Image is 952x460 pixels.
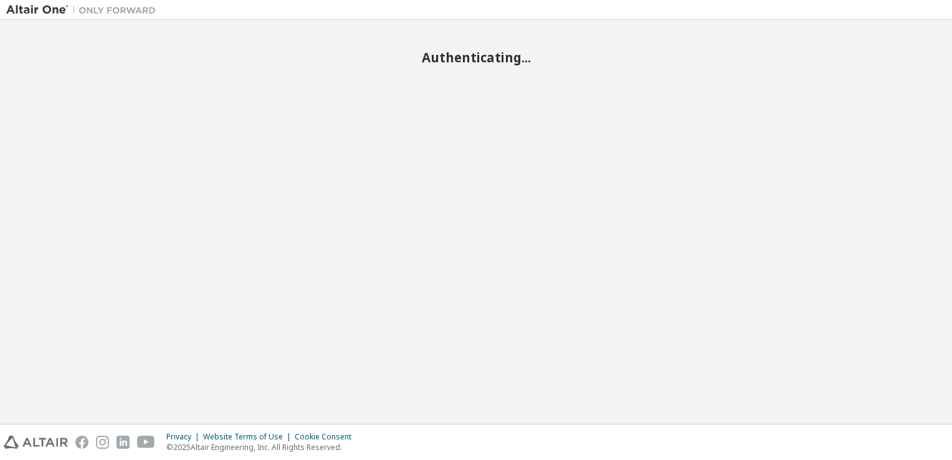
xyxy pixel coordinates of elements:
[295,432,359,442] div: Cookie Consent
[117,436,130,449] img: linkedin.svg
[6,4,162,16] img: Altair One
[4,436,68,449] img: altair_logo.svg
[96,436,109,449] img: instagram.svg
[203,432,295,442] div: Website Terms of Use
[137,436,155,449] img: youtube.svg
[6,49,946,65] h2: Authenticating...
[166,432,203,442] div: Privacy
[75,436,88,449] img: facebook.svg
[166,442,359,453] p: © 2025 Altair Engineering, Inc. All Rights Reserved.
